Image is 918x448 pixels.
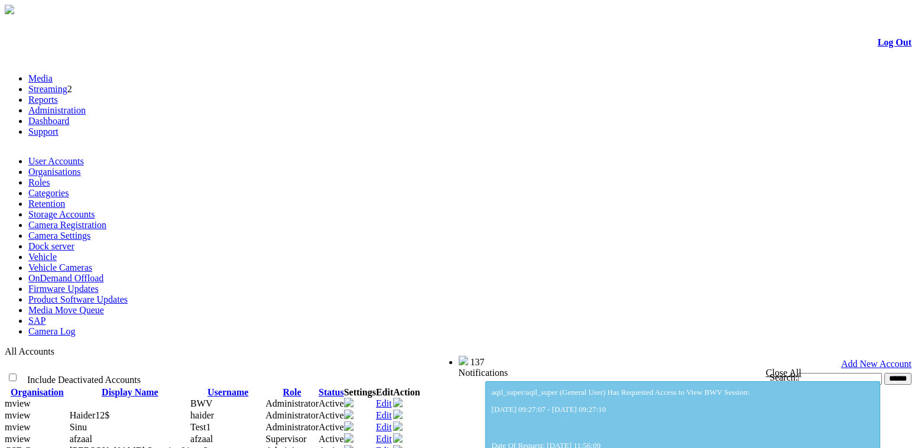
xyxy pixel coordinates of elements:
[190,398,212,408] span: BWV
[471,357,485,367] span: 137
[28,305,104,315] a: Media Move Queue
[70,410,110,420] span: Contact Method: None
[319,410,344,421] td: Active
[28,273,103,283] a: OnDemand Offload
[28,231,90,241] a: Camera Settings
[265,433,319,445] td: Supervisor
[344,387,376,398] th: Settings
[265,421,319,433] td: Administrator
[319,421,344,433] td: Active
[28,156,84,166] a: User Accounts
[28,167,81,177] a: Organisations
[349,356,434,365] span: Welcome, - (Administrator)
[5,410,31,420] span: mview
[28,209,95,219] a: Storage Accounts
[766,368,802,378] a: Close All
[28,199,65,209] a: Retention
[344,421,353,431] img: camera24.png
[344,398,353,407] img: camera24.png
[283,387,301,397] a: Role
[67,84,72,94] span: 2
[28,252,57,262] a: Vehicle
[459,368,888,378] div: Notifications
[28,73,53,83] a: Media
[28,95,58,105] a: Reports
[190,422,210,432] span: Test1
[28,188,69,198] a: Categories
[28,116,69,126] a: Dashboard
[28,294,128,304] a: Product Software Updates
[492,405,874,414] p: [DATE] 09:27:07 - [DATE] 09:27:10
[878,37,911,47] a: Log Out
[28,126,59,137] a: Support
[344,433,353,443] img: camera24.png
[319,433,344,445] td: Active
[28,316,46,326] a: SAP
[5,5,14,14] img: arrow-3.png
[28,105,86,115] a: Administration
[28,220,106,230] a: Camera Registration
[28,84,67,94] a: Streaming
[28,284,99,294] a: Firmware Updates
[207,387,248,397] a: Username
[5,346,54,356] span: All Accounts
[11,387,64,397] a: Organisation
[28,241,74,251] a: Dock server
[344,410,353,419] img: camera24.png
[319,387,344,397] a: Status
[28,177,50,187] a: Roles
[5,398,31,408] span: mview
[459,356,468,365] img: bell25.png
[102,387,158,397] a: Display Name
[27,375,141,385] span: Include Deactivated Accounts
[319,398,344,410] td: Active
[5,422,31,432] span: mview
[265,398,319,410] td: Administrator
[28,326,76,336] a: Camera Log
[28,262,92,272] a: Vehicle Cameras
[70,422,87,432] span: Contact Method: SMS and Email
[265,410,319,421] td: Administrator
[190,410,214,420] span: haider
[70,434,92,444] span: Contact Method: SMS and Email
[190,434,213,444] span: afzaal
[5,434,31,444] span: mview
